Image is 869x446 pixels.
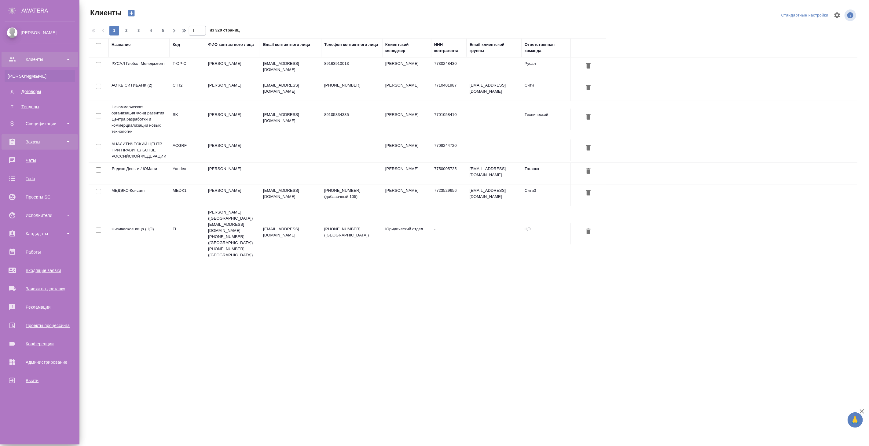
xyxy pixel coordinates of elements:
td: АО КБ СИТИБАНК (2) [108,79,170,101]
a: Работы [2,244,78,260]
div: Выйти [5,376,75,385]
div: Название [112,42,130,48]
div: ФИО контактного лица [208,42,254,48]
div: Email контактного лица [263,42,310,48]
td: [PERSON_NAME] [205,184,260,206]
div: Клиентский менеджер [385,42,428,54]
td: MEDK1 [170,184,205,206]
span: из 320 страниц [210,27,240,35]
span: 5 [158,28,168,34]
p: 89163910013 [324,61,379,67]
div: AWATERA [21,5,79,17]
span: 2 [122,28,131,34]
a: Администрирование [2,355,78,370]
td: АНАЛИТИЧЕСКИЙ ЦЕНТР ПРИ ПРАВИТЕЛЬСТВЕ РОССИЙСКОЙ ФЕДЕРАЦИИ [108,138,170,162]
div: Ответственная команда [525,42,567,54]
div: Конференции [5,339,75,348]
div: Email клиентской группы [470,42,519,54]
div: Чаты [5,156,75,165]
div: Спецификации [5,119,75,128]
td: FL [170,223,205,244]
span: 🙏 [850,414,860,426]
td: ACGRF [170,139,205,161]
button: Удалить [583,61,594,72]
td: Физическое лицо (ЦО) [108,223,170,244]
button: Удалить [583,82,594,94]
span: 3 [134,28,144,34]
a: Конференции [2,336,78,351]
td: 7750005725 [431,163,467,184]
p: [EMAIL_ADDRESS][DOMAIN_NAME] [263,82,318,95]
p: [PHONE_NUMBER] ([GEOGRAPHIC_DATA]) [324,226,379,238]
div: Тендеры [8,104,72,110]
div: Кандидаты [5,229,75,238]
span: Настроить таблицу [830,8,845,23]
button: 4 [146,26,156,35]
button: 5 [158,26,168,35]
td: РУСАЛ Глобал Менеджмент [108,58,170,79]
p: [EMAIL_ADDRESS][DOMAIN_NAME] [263,188,318,200]
a: [PERSON_NAME]Клиенты [5,70,75,82]
td: 7708244720 [431,139,467,161]
td: 7701058410 [431,109,467,130]
div: Входящие заявки [5,266,75,275]
span: 4 [146,28,156,34]
button: 🙏 [848,412,863,428]
td: [EMAIL_ADDRESS][DOMAIN_NAME] [467,163,522,184]
p: [EMAIL_ADDRESS][DOMAIN_NAME] [263,226,318,238]
td: Яндекс Деньги / ЮМани [108,163,170,184]
button: Удалить [583,226,594,237]
td: Русал [522,58,570,79]
td: [PERSON_NAME] [382,79,431,101]
a: Входящие заявки [2,263,78,278]
div: Клиенты [5,55,75,64]
a: Проекты SC [2,189,78,205]
div: Исполнители [5,211,75,220]
div: ИНН контрагента [434,42,464,54]
div: Код [173,42,180,48]
a: Проекты процессинга [2,318,78,333]
button: Удалить [583,188,594,199]
button: Удалить [583,112,594,123]
p: [EMAIL_ADDRESS][DOMAIN_NAME] [263,112,318,124]
td: 7723529656 [431,184,467,206]
td: Yandex [170,163,205,184]
td: Юридический отдел [382,223,431,244]
td: Технический [522,109,570,130]
p: 89105834335 [324,112,379,118]
td: [PERSON_NAME] [382,139,431,161]
div: Проекты процессинга [5,321,75,330]
a: ТТендеры [5,101,75,113]
td: Сити [522,79,570,101]
td: [PERSON_NAME] ([GEOGRAPHIC_DATA]) [EMAIL_ADDRESS][DOMAIN_NAME] [PHONE_NUMBER] ([GEOGRAPHIC_DATA])... [205,206,260,261]
td: Сити3 [522,184,570,206]
td: [PERSON_NAME] [382,109,431,130]
a: Todo [2,171,78,186]
div: Проекты SC [5,192,75,202]
td: SK [170,109,205,130]
div: Администрирование [5,358,75,367]
td: 7730248430 [431,58,467,79]
div: Рекламации [5,303,75,312]
td: [PERSON_NAME] [205,139,260,161]
td: CITI2 [170,79,205,101]
td: [PERSON_NAME] [382,184,431,206]
button: Создать [124,8,139,18]
p: [PHONE_NUMBER] [324,82,379,88]
td: T-OP-C [170,58,205,79]
div: Заказы [5,137,75,147]
button: Удалить [583,143,594,154]
td: Таганка [522,163,570,184]
div: split button [780,11,830,20]
td: [PERSON_NAME] [205,163,260,184]
div: Телефон контактного лица [324,42,378,48]
td: [PERSON_NAME] [205,109,260,130]
p: [EMAIL_ADDRESS][DOMAIN_NAME] [263,61,318,73]
td: [PERSON_NAME] [382,58,431,79]
span: Клиенты [89,8,122,18]
div: Todo [5,174,75,183]
td: Некоммерческая организация Фонд развития Центра разработки и коммерциализации новых технологий [108,101,170,138]
div: Договоры [8,88,72,95]
a: Выйти [2,373,78,388]
div: [PERSON_NAME] [5,29,75,36]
